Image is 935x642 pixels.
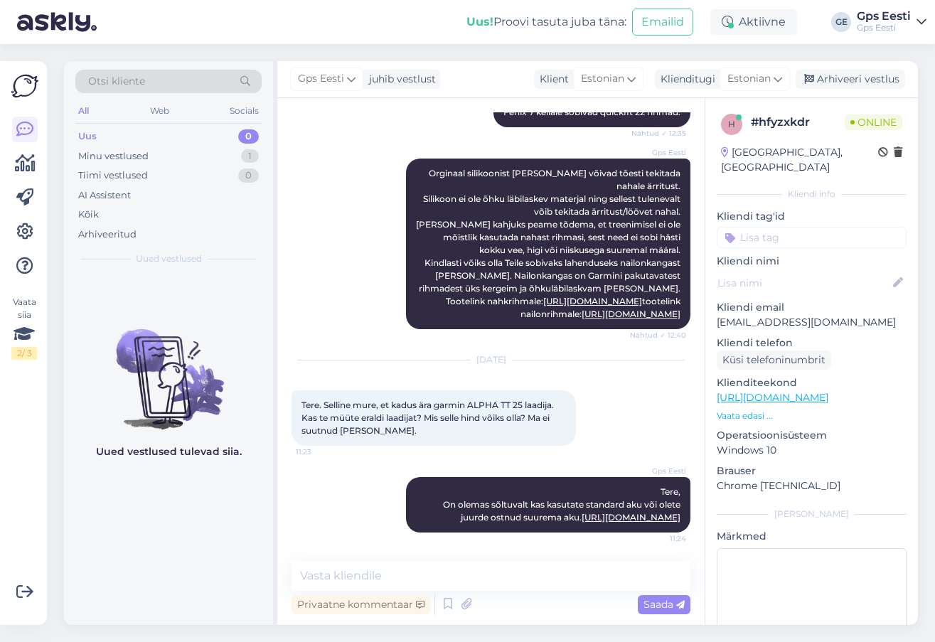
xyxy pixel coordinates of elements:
img: Askly Logo [11,73,38,100]
span: Gps Eesti [298,71,344,87]
span: Nähtud ✓ 12:35 [631,128,686,139]
div: Uus [78,129,97,144]
div: # hfyzxkdr [751,114,845,131]
span: Nähtud ✓ 12:40 [630,330,686,341]
a: Gps EestiGps Eesti [857,11,926,33]
div: [PERSON_NAME] [717,508,907,520]
p: Operatsioonisüsteem [717,428,907,443]
p: Uued vestlused tulevad siia. [96,444,242,459]
div: Klienditugi [655,72,715,87]
a: [URL][DOMAIN_NAME] [582,512,680,523]
div: Tiimi vestlused [78,168,148,183]
div: Klient [534,72,569,87]
button: Emailid [632,9,693,36]
div: Gps Eesti [857,11,911,22]
div: juhib vestlust [363,72,436,87]
b: Uus! [466,15,493,28]
span: 11:23 [296,446,349,457]
p: Vaata edasi ... [717,410,907,422]
div: Privaatne kommentaar [292,595,430,614]
div: Gps Eesti [857,22,911,33]
p: Klienditeekond [717,375,907,390]
div: 0 [238,168,259,183]
span: Orginaal silikoonist [PERSON_NAME] võivad tõesti tekitada nahale ärritust. Silikoon ei ole õhku l... [416,168,683,319]
div: Aktiivne [710,9,797,35]
a: [URL][DOMAIN_NAME] [582,309,680,319]
a: [URL][DOMAIN_NAME] [543,296,642,306]
div: 0 [238,129,259,144]
img: No chats [64,304,273,432]
span: Gps Eesti [633,466,686,476]
span: h [728,119,735,129]
div: [GEOGRAPHIC_DATA], [GEOGRAPHIC_DATA] [721,145,878,175]
p: Kliendi telefon [717,336,907,351]
div: Minu vestlused [78,149,149,164]
div: Socials [227,102,262,120]
span: Gps Eesti [633,147,686,158]
span: Otsi kliente [88,74,145,89]
p: Chrome [TECHNICAL_ID] [717,478,907,493]
p: Kliendi nimi [717,254,907,269]
div: GE [831,12,851,32]
div: Kliendi info [717,188,907,200]
div: Arhiveeri vestlus [796,70,905,89]
div: Arhiveeritud [78,228,137,242]
p: Kliendi tag'id [717,209,907,224]
span: 11:24 [633,533,686,544]
input: Lisa nimi [717,275,890,291]
span: Estonian [727,71,771,87]
div: 2 / 3 [11,347,37,360]
p: Märkmed [717,529,907,544]
div: Kõik [78,208,99,222]
p: Kliendi email [717,300,907,315]
span: Tere, On olemas sõltuvalt kas kasutate standard aku või olete juurde ostnud suurema aku. [443,486,683,523]
p: Windows 10 [717,443,907,458]
span: Saada [643,598,685,611]
span: Tere. Selline mure, et kadus ära garmin ALPHA TT 25 laadija. Kas te müüte eraldi laadijat? Mis se... [301,400,556,436]
div: Proovi tasuta juba täna: [466,14,626,31]
div: [DATE] [292,353,690,366]
span: Estonian [581,71,624,87]
div: Vaata siia [11,296,37,360]
input: Lisa tag [717,227,907,248]
span: Online [845,114,902,130]
p: [EMAIL_ADDRESS][DOMAIN_NAME] [717,315,907,330]
div: Web [147,102,172,120]
div: 1 [241,149,259,164]
span: Uued vestlused [136,252,202,265]
div: Küsi telefoninumbrit [717,351,831,370]
p: Brauser [717,464,907,478]
div: AI Assistent [78,188,131,203]
a: [URL][DOMAIN_NAME] [717,391,828,404]
div: All [75,102,92,120]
